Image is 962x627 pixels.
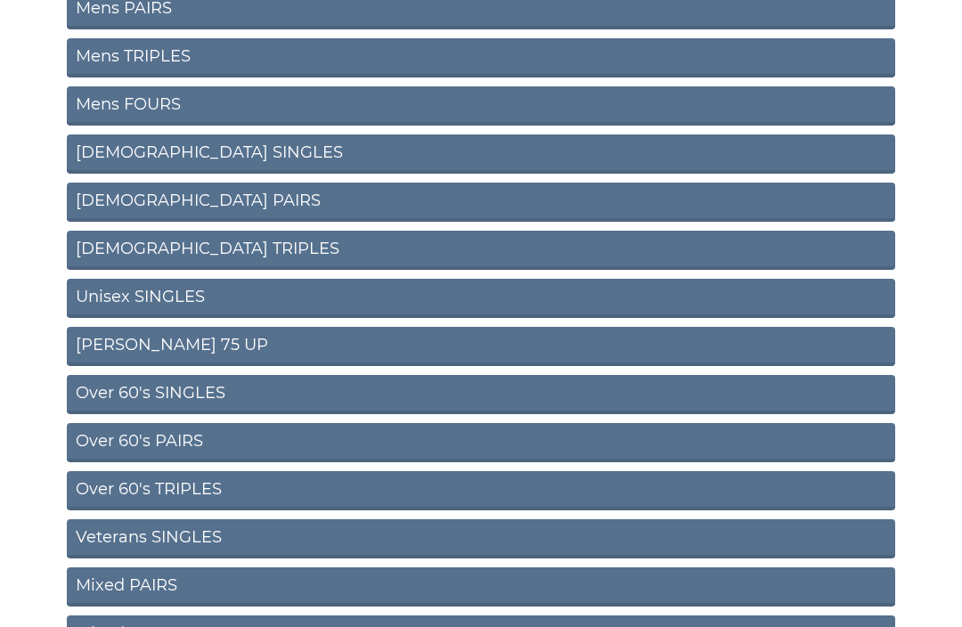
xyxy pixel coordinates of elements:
[67,134,895,174] a: [DEMOGRAPHIC_DATA] SINGLES
[67,327,895,366] a: [PERSON_NAME] 75 UP
[67,567,895,607] a: Mixed PAIRS
[67,471,895,510] a: Over 60's TRIPLES
[67,279,895,318] a: Unisex SINGLES
[67,38,895,77] a: Mens TRIPLES
[67,86,895,126] a: Mens FOURS
[67,183,895,222] a: [DEMOGRAPHIC_DATA] PAIRS
[67,423,895,462] a: Over 60's PAIRS
[67,519,895,558] a: Veterans SINGLES
[67,375,895,414] a: Over 60's SINGLES
[67,231,895,270] a: [DEMOGRAPHIC_DATA] TRIPLES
